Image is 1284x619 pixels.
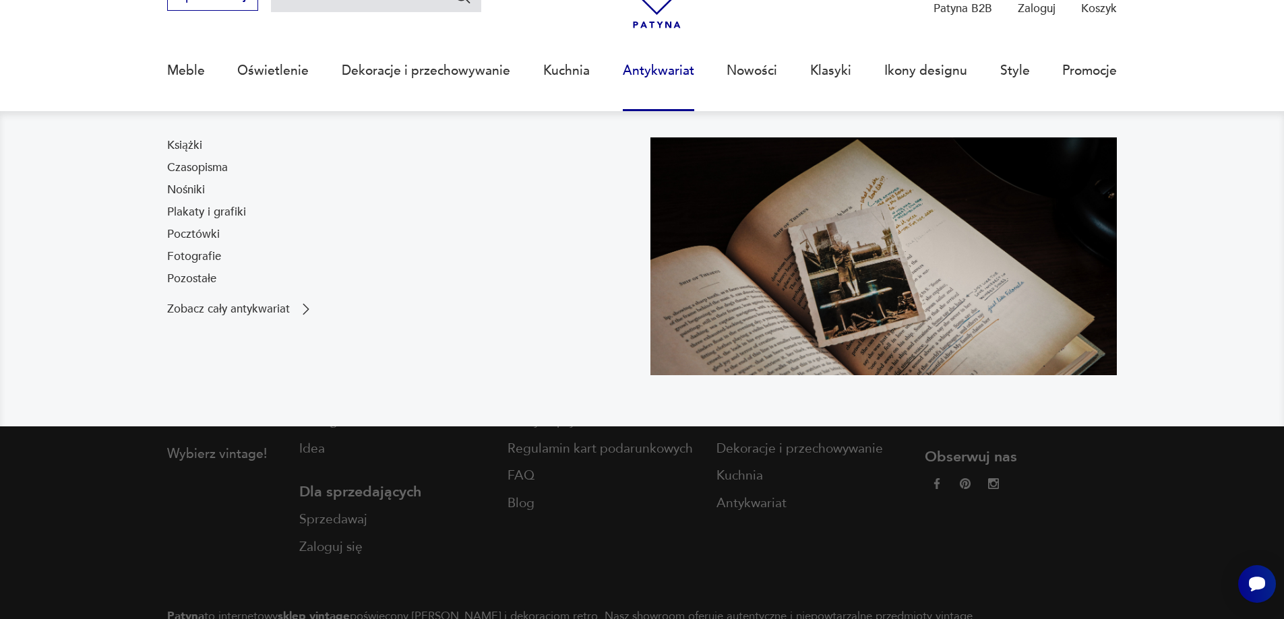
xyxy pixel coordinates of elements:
p: Koszyk [1081,1,1117,16]
a: Oświetlenie [237,40,309,102]
a: Książki [167,137,202,154]
a: Fotografie [167,249,221,265]
a: Klasyki [810,40,851,102]
a: Pocztówki [167,226,220,242]
p: Zobacz cały antykwariat [167,304,290,315]
a: Promocje [1062,40,1117,102]
a: Ikony designu [884,40,967,102]
a: Czasopisma [167,160,228,176]
a: Plakaty i grafiki [167,204,246,220]
a: Antykwariat [623,40,694,102]
a: Style [1000,40,1030,102]
a: Pozostałe [167,271,216,287]
a: Meble [167,40,205,102]
a: Nowości [727,40,777,102]
a: Zobacz cały antykwariat [167,301,314,317]
a: Nośniki [167,182,205,198]
p: Zaloguj [1018,1,1056,16]
iframe: Smartsupp widget button [1238,565,1276,603]
a: Dekoracje i przechowywanie [342,40,510,102]
a: Kuchnia [543,40,590,102]
img: c8a9187830f37f141118a59c8d49ce82.jpg [650,137,1118,375]
p: Patyna B2B [934,1,992,16]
